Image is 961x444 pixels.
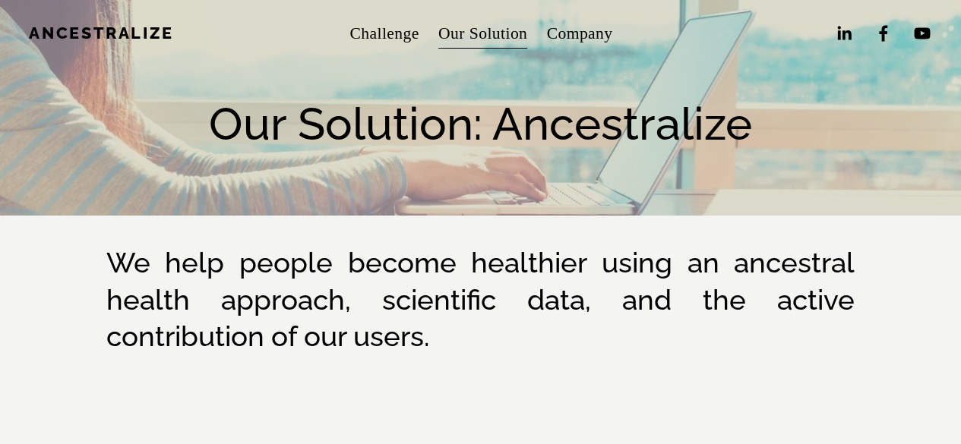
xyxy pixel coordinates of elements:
a: LinkedIn [834,24,854,43]
span: Company [547,19,613,49]
a: Ancestralize [29,24,174,43]
a: Facebook [874,24,893,43]
a: Our Solution [438,17,527,50]
h2: We help people become healthier using an ancestral health approach, scientific data, and the acti... [106,244,855,354]
a: Challenge [349,17,419,50]
a: folder dropdown [547,17,613,50]
h1: Our Solution: Ancestralize [29,96,932,152]
a: YouTube [912,24,932,43]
